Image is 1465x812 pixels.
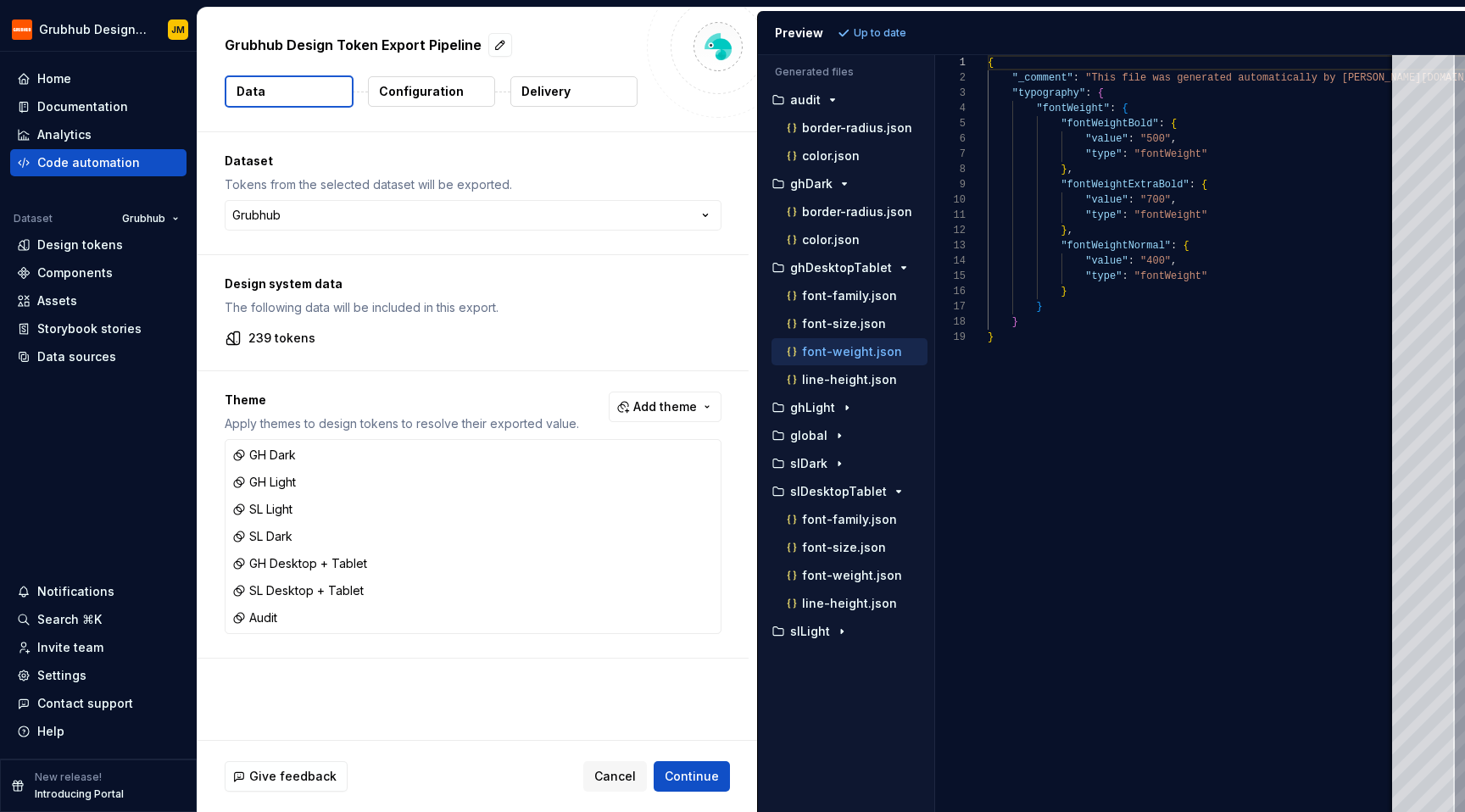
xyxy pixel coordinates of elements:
span: "type" [1085,209,1122,221]
div: 10 [935,192,966,208]
span: : [1158,118,1164,130]
button: slDark [765,454,927,473]
div: Search ⌘K [37,611,102,628]
div: 19 [935,330,966,345]
button: Search ⌘K [10,606,187,633]
span: , [1171,255,1177,267]
span: : [1110,103,1116,114]
span: "fontWeightBold" [1061,118,1158,130]
button: Contact support [10,690,187,717]
button: Grubhub Design SystemJM [3,11,193,47]
span: "700" [1140,194,1171,206]
p: font-weight.json [802,345,902,359]
p: slDark [790,457,827,470]
a: Code automation [10,149,187,176]
p: New release! [35,770,102,784]
button: Notifications [10,578,187,605]
span: { [1183,240,1189,252]
span: Add theme [633,398,697,415]
button: slLight [765,622,927,641]
button: ghDesktopTablet [765,259,927,277]
p: border-radius.json [802,121,912,135]
span: { [1122,103,1128,114]
a: Storybook stories [10,315,187,342]
button: color.json [771,231,927,249]
span: } [1011,316,1017,328]
button: Continue [654,761,730,792]
p: Generated files [775,65,917,79]
span: Continue [665,768,719,785]
div: Analytics [37,126,92,143]
p: 239 tokens [248,330,315,347]
p: ghDesktopTablet [790,261,892,275]
button: Add theme [609,392,721,422]
span: "value" [1085,194,1128,206]
a: Assets [10,287,187,314]
div: Settings [37,667,86,684]
div: Contact support [37,695,133,712]
p: slLight [790,625,830,638]
button: slDesktopTablet [765,482,927,501]
p: font-family.json [802,513,897,526]
span: } [1036,301,1042,313]
span: "fontWeightNormal" [1061,240,1171,252]
span: "500" [1140,133,1171,145]
span: "typography" [1011,87,1084,99]
span: , [1067,225,1072,236]
span: : [1122,148,1128,160]
p: font-family.json [802,289,897,303]
span: "type" [1085,148,1122,160]
div: 15 [935,269,966,284]
div: Invite team [37,639,103,656]
div: Design tokens [37,236,123,253]
p: border-radius.json [802,205,912,219]
p: color.json [802,149,860,163]
span: Grubhub [122,212,165,225]
a: Design tokens [10,231,187,259]
p: Tokens from the selected dataset will be exported. [225,176,721,193]
span: { [1097,87,1103,99]
div: GH Dark [232,447,296,464]
span: : [1122,209,1128,221]
div: 1 [935,55,966,70]
div: Preview [775,25,823,42]
p: Apply themes to design tokens to resolve their exported value. [225,415,579,432]
div: 8 [935,162,966,177]
a: Settings [10,662,187,689]
div: Grubhub Design System [39,21,148,38]
button: Give feedback [225,761,348,792]
span: "_comment" [1011,72,1072,84]
span: } [988,331,994,343]
span: "fontWeightExtraBold" [1061,179,1189,191]
span: , [1067,164,1072,175]
div: 4 [935,101,966,116]
span: "This file was generated automatically by [PERSON_NAME] [1085,72,1421,84]
p: Up to date [854,26,906,40]
span: , [1171,133,1177,145]
div: Components [37,264,113,281]
button: Delivery [510,76,638,107]
span: } [1061,225,1067,236]
p: Data [237,83,265,100]
button: line-height.json [771,594,927,613]
div: 11 [935,208,966,223]
button: font-size.json [771,314,927,333]
button: border-radius.json [771,119,927,137]
span: } [1061,286,1067,298]
a: Home [10,65,187,92]
span: "value" [1085,133,1128,145]
span: "fontWeight" [1134,148,1206,160]
button: Grubhub [114,207,187,231]
button: Data [225,75,354,108]
p: Theme [225,392,579,409]
div: 2 [935,70,966,86]
div: GH Desktop + Tablet [232,555,367,572]
div: Storybook stories [37,320,142,337]
span: Give feedback [249,768,337,785]
button: line-height.json [771,370,927,389]
div: Data sources [37,348,116,365]
p: font-size.json [802,317,886,331]
p: Introducing Portal [35,787,124,801]
button: Help [10,718,187,745]
div: 13 [935,238,966,253]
